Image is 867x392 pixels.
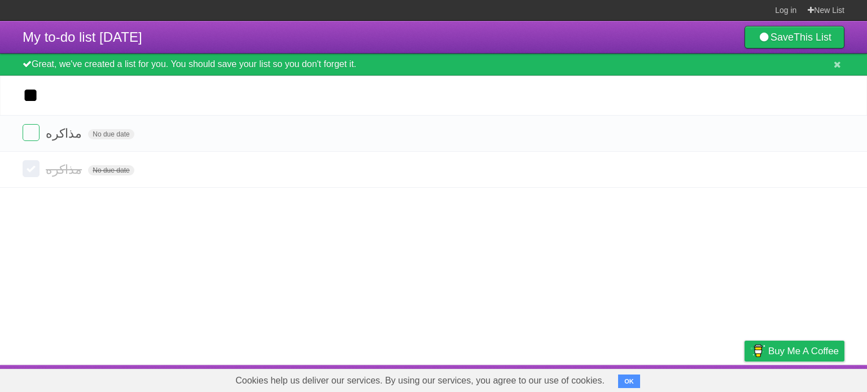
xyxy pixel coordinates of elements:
[768,341,839,361] span: Buy me a coffee
[632,368,677,389] a: Developers
[23,124,40,141] label: Done
[745,26,844,49] a: SaveThis List
[46,162,85,177] span: مذاكره
[23,160,40,177] label: Done
[618,375,640,388] button: OK
[88,129,134,139] span: No due date
[46,126,85,140] span: مذاكره
[745,341,844,362] a: Buy me a coffee
[88,165,134,175] span: No due date
[750,341,765,360] img: Buy me a coffee
[730,368,759,389] a: Privacy
[224,369,616,392] span: Cookies help us deliver our services. By using our services, you agree to our use of cookies.
[773,368,844,389] a: Suggest a feature
[594,368,618,389] a: About
[691,368,716,389] a: Terms
[23,29,142,45] span: My to-do list [DATE]
[794,32,831,43] b: This List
